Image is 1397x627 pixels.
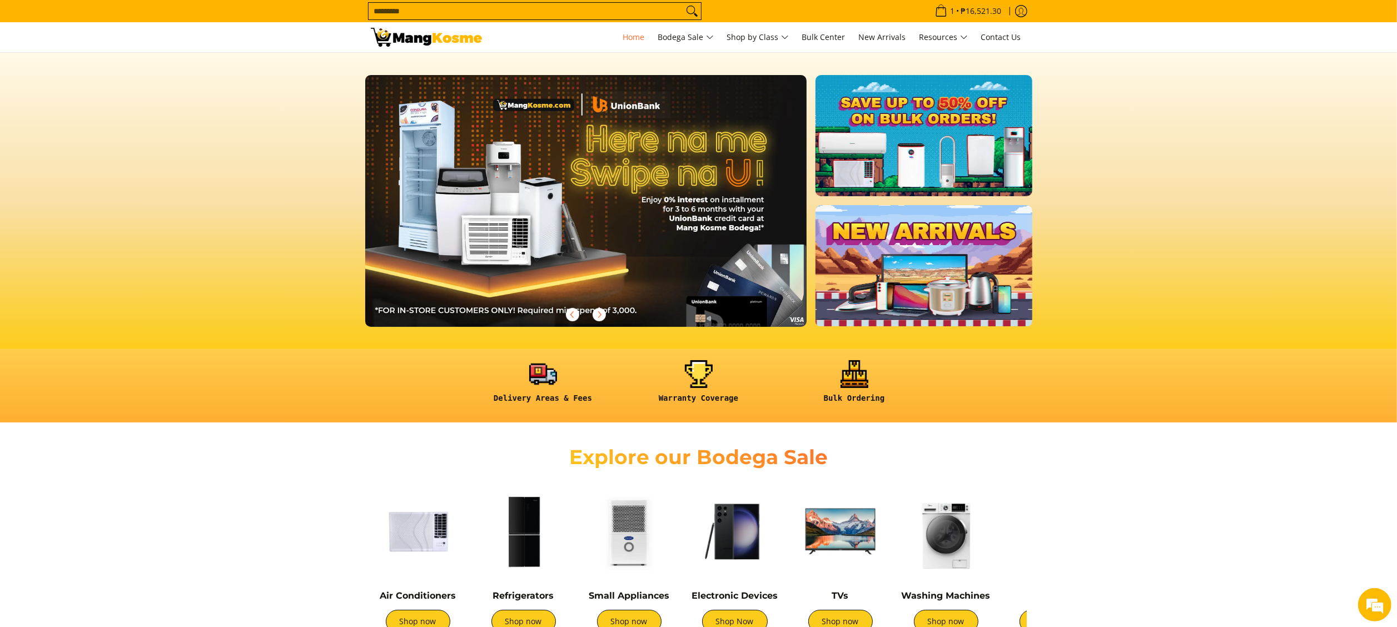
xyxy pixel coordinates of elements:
[899,484,993,579] img: Washing Machines
[64,140,153,252] span: We're online!
[627,360,771,412] a: <h6><strong>Warranty Coverage</strong></h6>
[587,302,612,327] button: Next
[949,7,957,15] span: 1
[981,32,1021,42] span: Contact Us
[959,7,1003,15] span: ₱16,521.30
[560,302,585,327] button: Previous
[182,6,209,32] div: Minimize live chat window
[722,22,794,52] a: Shop by Class
[932,5,1005,17] span: •
[538,445,860,470] h2: Explore our Bodega Sale
[653,22,719,52] a: Bodega Sale
[793,484,888,579] img: TVs
[6,303,212,342] textarea: Type your message and hit 'Enter'
[902,590,991,601] a: Washing Machines
[727,31,789,44] span: Shop by Class
[1005,484,1099,579] img: Cookers
[371,28,482,47] img: Mang Kosme: Your Home Appliances Warehouse Sale Partner!
[683,3,701,19] button: Search
[919,31,968,44] span: Resources
[623,32,645,42] span: Home
[782,360,927,412] a: <h6><strong>Bulk Ordering</strong></h6>
[618,22,650,52] a: Home
[582,484,677,579] img: Small Appliances
[914,22,973,52] a: Resources
[692,590,778,601] a: Electronic Devices
[853,22,912,52] a: New Arrivals
[797,22,851,52] a: Bulk Center
[493,22,1027,52] nav: Main Menu
[380,590,456,601] a: Air Conditioners
[859,32,906,42] span: New Arrivals
[658,31,714,44] span: Bodega Sale
[58,62,187,77] div: Chat with us now
[832,590,849,601] a: TVs
[976,22,1027,52] a: Contact Us
[471,360,615,412] a: <h6><strong>Delivery Areas & Fees</strong></h6>
[493,590,554,601] a: Refrigerators
[802,32,846,42] span: Bulk Center
[589,590,669,601] a: Small Appliances
[371,484,465,579] img: Air Conditioners
[688,484,782,579] img: Electronic Devices
[476,484,571,579] img: Refrigerators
